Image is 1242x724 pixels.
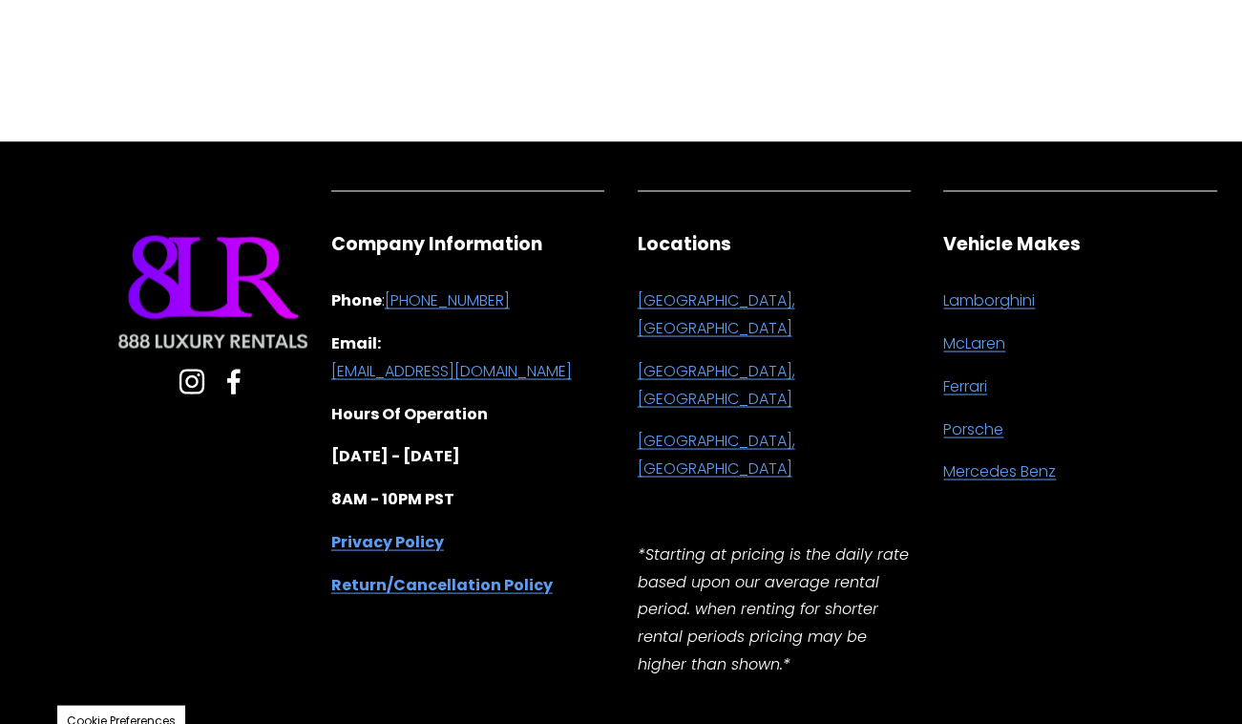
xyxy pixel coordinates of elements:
[331,530,444,552] strong: Privacy Policy
[331,487,454,509] strong: 8AM - 10PM PST
[331,230,542,256] strong: Company Information
[179,368,205,394] a: Instagram
[331,571,553,599] a: Return/Cancellation Policy
[638,357,912,413] a: [GEOGRAPHIC_DATA], [GEOGRAPHIC_DATA]
[221,368,247,394] a: Facebook
[638,287,912,342] a: [GEOGRAPHIC_DATA], [GEOGRAPHIC_DATA]
[943,230,1081,256] strong: Vehicle Makes
[331,287,605,314] p: :
[943,415,1003,443] a: Porsche
[943,287,1035,314] a: Lamborghini
[638,427,912,482] a: [GEOGRAPHIC_DATA], [GEOGRAPHIC_DATA]
[331,357,572,385] a: [EMAIL_ADDRESS][DOMAIN_NAME]
[331,402,488,424] strong: Hours Of Operation
[331,444,460,466] strong: [DATE] - [DATE]
[385,287,510,314] a: [PHONE_NUMBER]
[331,288,382,310] strong: Phone
[943,373,987,400] a: Ferrari
[331,528,444,556] a: Privacy Policy
[331,573,553,595] strong: Return/Cancellation Policy
[638,543,914,674] em: *Starting at pricing is the daily rate based upon our average rental period. when renting for sho...
[331,331,381,353] strong: Email:
[638,230,731,256] strong: Locations
[943,330,1005,357] a: McLaren
[943,458,1056,485] a: Mercedes Benz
